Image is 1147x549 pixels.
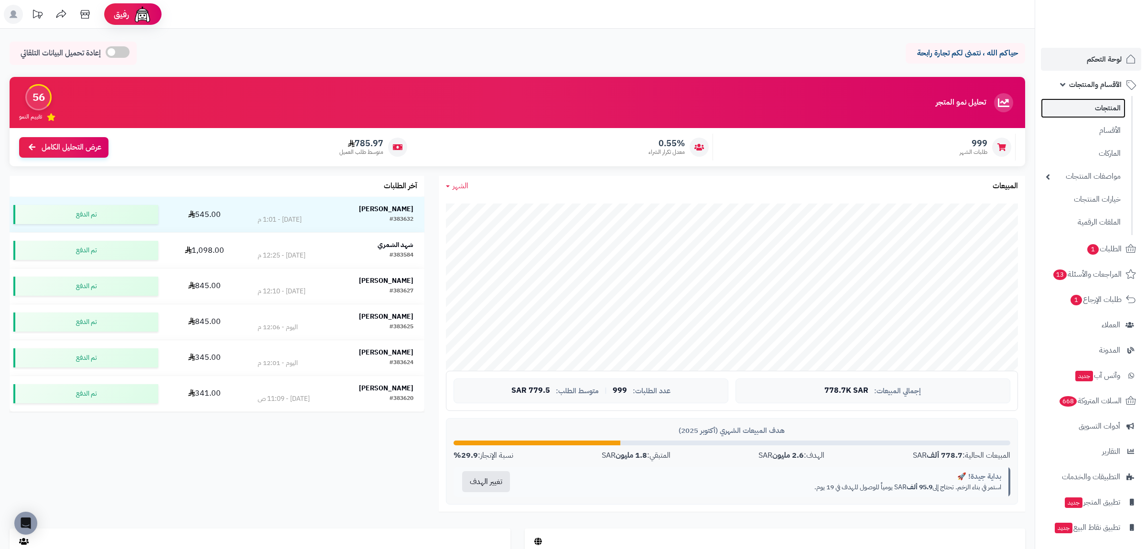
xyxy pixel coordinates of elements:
[13,277,158,296] div: تم الدفع
[1062,470,1120,484] span: التطبيقات والخدمات
[390,215,413,225] div: #383632
[21,48,101,59] span: إعادة تحميل البيانات التلقائي
[1041,491,1141,514] a: تطبيق المتجرجديد
[1041,389,1141,412] a: السلات المتروكة668
[1069,78,1122,91] span: الأقسام والمنتجات
[913,48,1018,59] p: حياكم الله ، نتمنى لكم تجارة رابحة
[1053,269,1067,280] span: 13
[1041,288,1141,311] a: طلبات الإرجاع1
[1041,212,1125,233] a: الملفات الرقمية
[1041,339,1141,362] a: المدونة
[526,483,1001,492] p: استمر في بناء الزخم. تحتاج إلى SAR يومياً للوصول للهدف في 19 يوم.
[162,233,247,268] td: 1,098.00
[13,205,158,224] div: تم الدفع
[1041,48,1141,71] a: لوحة التحكم
[339,148,383,156] span: متوسط طلب العميل
[339,138,383,149] span: 785.97
[1087,244,1099,255] span: 1
[824,387,868,395] span: 778.7K SAR
[390,394,413,404] div: #383620
[258,215,302,225] div: [DATE] - 1:01 م
[359,347,413,357] strong: [PERSON_NAME]
[162,197,247,232] td: 545.00
[13,312,158,332] div: تم الدفع
[258,358,298,368] div: اليوم - 12:01 م
[454,450,478,461] strong: 29.9%
[649,148,685,156] span: معدل تكرار الشراء
[1087,53,1122,66] span: لوحة التحكم
[1054,521,1120,534] span: تطبيق نقاط البيع
[1064,495,1120,509] span: تطبيق المتجر
[13,241,158,260] div: تم الدفع
[13,384,158,403] div: تم الدفع
[42,142,101,153] span: عرض التحليل الكامل
[1059,394,1122,408] span: السلات المتروكة
[1041,263,1141,286] a: المراجعات والأسئلة13
[390,287,413,296] div: #383627
[258,394,310,404] div: [DATE] - 11:09 ص
[960,148,987,156] span: طلبات الشهر
[390,358,413,368] div: #383624
[1082,24,1138,44] img: logo-2.png
[511,387,550,395] span: 779.5 SAR
[1041,313,1141,336] a: العملاء
[114,9,129,20] span: رفيق
[1099,344,1120,357] span: المدونة
[907,482,932,492] strong: 95.9 ألف
[1075,371,1093,381] span: جديد
[390,323,413,332] div: #383625
[649,138,685,149] span: 0.55%
[526,472,1001,482] div: بداية جيدة! 🚀
[390,251,413,260] div: #383584
[359,204,413,214] strong: [PERSON_NAME]
[1086,242,1122,256] span: الطلبات
[162,340,247,376] td: 345.00
[162,269,247,304] td: 845.00
[1041,516,1141,539] a: تطبيق نقاط البيعجديد
[454,426,1010,436] div: هدف المبيعات الشهري (أكتوبر 2025)
[359,276,413,286] strong: [PERSON_NAME]
[1041,189,1125,210] a: خيارات المنتجات
[14,512,37,535] div: Open Intercom Messenger
[13,348,158,367] div: تم الدفع
[927,450,963,461] strong: 778.7 ألف
[384,182,417,191] h3: آخر الطلبات
[613,387,627,395] span: 999
[1041,237,1141,260] a: الطلبات1
[1041,465,1141,488] a: التطبيقات والخدمات
[1070,293,1122,306] span: طلبات الإرجاع
[936,98,986,107] h3: تحليل نمو المتجر
[1065,497,1082,508] span: جديد
[1074,369,1120,382] span: وآتس آب
[1055,523,1072,533] span: جديد
[605,387,607,394] span: |
[616,450,647,461] strong: 1.8 مليون
[1041,143,1125,164] a: الماركات
[19,137,108,158] a: عرض التحليل الكامل
[1041,98,1125,118] a: المنتجات
[446,181,468,192] a: الشهر
[993,182,1018,191] h3: المبيعات
[359,312,413,322] strong: [PERSON_NAME]
[1041,364,1141,387] a: وآتس آبجديد
[1052,268,1122,281] span: المراجعات والأسئلة
[378,240,413,250] strong: شهد الشمري
[1071,295,1082,305] span: 1
[162,376,247,411] td: 341.00
[772,450,804,461] strong: 2.6 مليون
[462,471,510,492] button: تغيير الهدف
[162,304,247,340] td: 845.00
[1041,440,1141,463] a: التقارير
[19,113,42,121] span: تقييم النمو
[874,387,921,395] span: إجمالي المبيعات:
[258,287,305,296] div: [DATE] - 12:10 م
[758,450,824,461] div: الهدف: SAR
[25,5,49,26] a: تحديثات المنصة
[1041,166,1125,187] a: مواصفات المنتجات
[359,383,413,393] strong: [PERSON_NAME]
[1060,396,1077,407] span: 668
[1102,445,1120,458] span: التقارير
[602,450,671,461] div: المتبقي: SAR
[960,138,987,149] span: 999
[453,180,468,192] span: الشهر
